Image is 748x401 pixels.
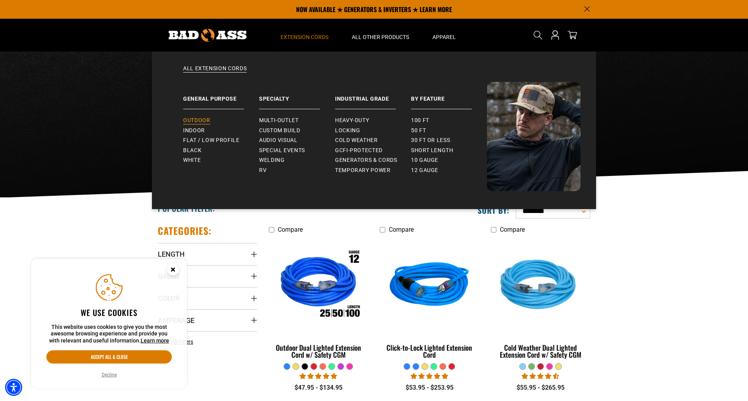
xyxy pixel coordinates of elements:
div: Accessibility Menu [5,379,22,396]
a: Outdoor [183,115,259,126]
summary: Length [158,243,257,265]
span: 10 gauge [411,157,438,164]
a: Temporary Power [335,165,411,176]
button: Decline [99,371,119,379]
span: Short Length [411,147,453,154]
label: Sort by: [478,205,510,215]
span: All Other Products [352,34,409,41]
span: Heavy-Duty [335,117,369,124]
a: Indoor [183,126,259,136]
a: RV [259,165,335,176]
span: RV [259,167,266,174]
a: Outdoor Dual Lighted Extension Cord w/ Safety CGM Outdoor Dual Lighted Extension Cord w/ Safety CGM [269,237,368,363]
a: All Extension Cords [168,65,580,82]
div: $53.95 - $253.95 [380,383,479,392]
a: Flat / Low Profile [183,135,259,145]
a: 50 ft [411,126,487,136]
a: Black [183,145,259,156]
a: blue Click-to-Lock Lighted Extension Cord [380,237,479,363]
aside: Cookie Consent [31,259,187,389]
span: 30 ft or less [411,137,450,144]
span: Indoor [183,127,205,134]
span: Length [158,250,185,259]
span: Black [183,147,201,154]
span: Welding [259,157,284,164]
a: cart [566,30,579,40]
span: 4.62 stars [522,373,559,380]
div: Click-to-Lock Lighted Extension Cord [380,344,479,358]
span: White [183,157,201,164]
a: Audio Visual [259,135,335,145]
span: Locking [335,127,360,134]
span: Special Events [259,147,305,154]
button: Accept all & close [46,350,172,364]
div: $47.95 - $134.95 [269,383,368,392]
summary: Gauge [158,265,257,287]
span: Generators & Cords [335,157,397,164]
span: Outdoor [183,117,210,124]
summary: Color [158,287,257,309]
span: 4.81 stars [300,373,337,380]
summary: Amperage [158,309,257,331]
div: Cold Weather Dual Lighted Extension Cord w/ Safety CGM [491,344,590,358]
span: Apparel [432,34,456,41]
a: 100 ft [411,115,487,126]
span: 4.87 stars [411,373,448,380]
a: Industrial Grade [335,82,411,109]
span: 50 ft [411,127,426,134]
a: By Feature [411,82,487,109]
span: GCFI-Protected [335,147,383,154]
a: 30 ft or less [411,135,487,145]
span: 100 ft [411,117,429,124]
span: Multi-Outlet [259,117,299,124]
h2: We use cookies [46,307,172,318]
div: $55.95 - $265.95 [491,383,590,392]
span: Cold Weather [335,137,378,144]
a: General Purpose [183,82,259,109]
a: Locking [335,126,411,136]
div: Outdoor Dual Lighted Extension Cord w/ Safety CGM [269,344,368,358]
summary: All Other Products [340,19,421,51]
img: Outdoor Dual Lighted Extension Cord w/ Safety CGM [270,241,368,331]
a: Generators & Cords [335,155,411,165]
span: Compare [500,226,525,233]
a: Short Length [411,145,487,156]
img: Bad Ass Extension Cords [169,29,247,42]
a: 10 gauge [411,155,487,165]
p: This website uses cookies to give you the most awesome browsing experience and provide you with r... [46,324,172,344]
a: Open this option [549,19,561,51]
summary: Extension Cords [269,19,340,51]
button: Close this option [159,259,187,283]
a: Custom Build [259,126,335,136]
span: Compare [278,226,303,233]
a: Cold Weather [335,135,411,145]
summary: Search [532,29,544,41]
span: Custom Build [259,127,300,134]
img: blue [380,241,478,331]
span: Compare [389,226,414,233]
img: Bad Ass Extension Cords [487,82,580,191]
a: Light Blue Cold Weather Dual Lighted Extension Cord w/ Safety CGM [491,237,590,363]
a: Heavy-Duty [335,115,411,126]
a: Welding [259,155,335,165]
h2: Popular Filter: [158,203,215,213]
span: Flat / Low Profile [183,137,240,144]
a: 12 gauge [411,165,487,176]
span: Audio Visual [259,137,298,144]
a: Multi-Outlet [259,115,335,126]
summary: Apparel [421,19,467,51]
a: Specialty [259,82,335,109]
img: Light Blue [491,241,589,331]
h2: Categories: [158,225,212,237]
span: Temporary Power [335,167,391,174]
span: 12 gauge [411,167,438,174]
span: Extension Cords [280,34,328,41]
a: White [183,155,259,165]
a: Special Events [259,145,335,156]
a: This website uses cookies to give you the most awesome browsing experience and provide you with r... [141,337,169,344]
a: GCFI-Protected [335,145,411,156]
